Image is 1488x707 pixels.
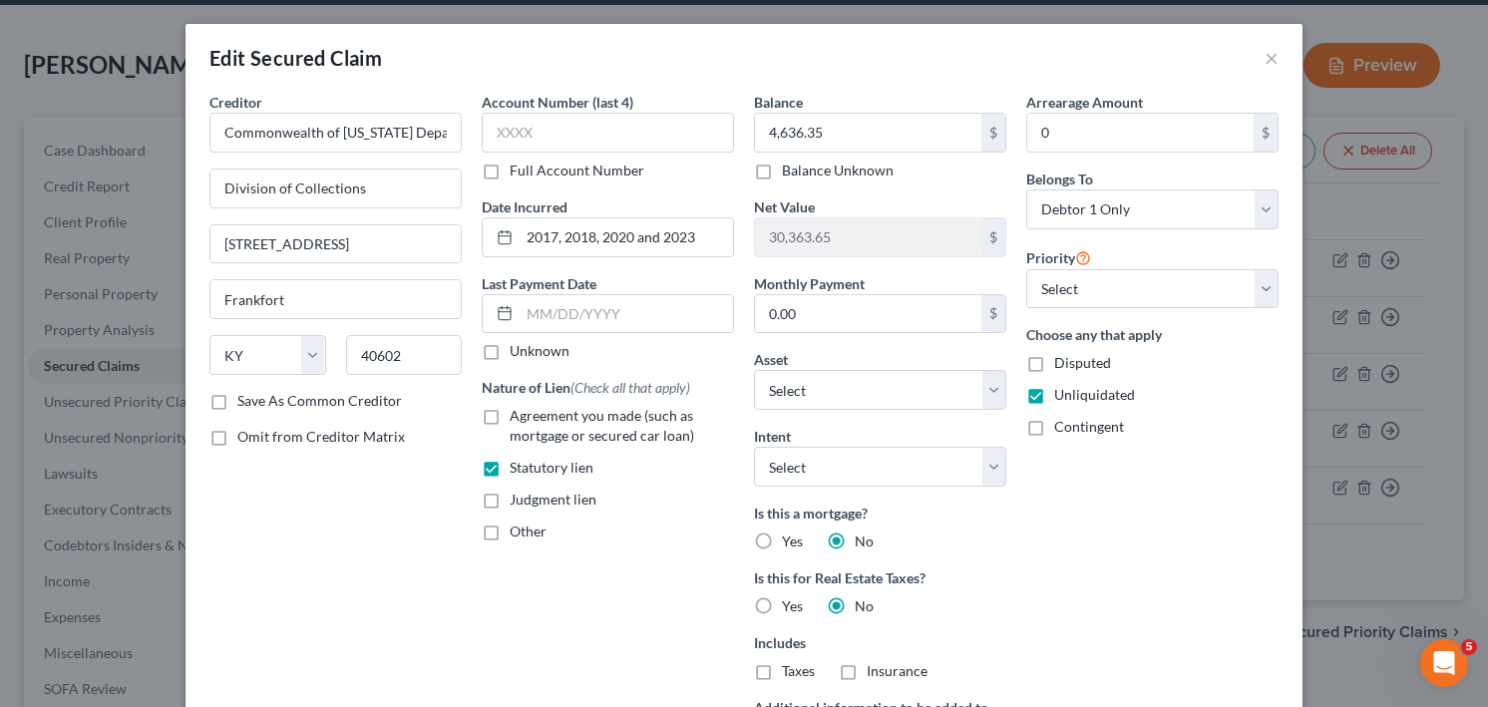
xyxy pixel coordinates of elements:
span: No [855,532,874,549]
label: Intent [754,426,791,447]
label: Balance [754,92,803,113]
div: $ [981,295,1005,333]
input: Enter address... [210,170,461,207]
input: Enter city... [210,280,461,318]
label: Balance Unknown [782,161,894,180]
span: No [855,597,874,614]
label: Nature of Lien [482,377,690,398]
label: Choose any that apply [1026,324,1279,345]
label: Account Number (last 4) [482,92,633,113]
span: Creditor [209,94,262,111]
button: × [1265,46,1279,70]
input: 0.00 [1027,114,1254,152]
div: $ [1254,114,1278,152]
span: Taxes [782,662,815,679]
span: (Check all that apply) [570,379,690,396]
iframe: Intercom live chat [1420,639,1468,687]
span: Judgment lien [510,491,596,508]
span: Insurance [867,662,928,679]
label: Is this for Real Estate Taxes? [754,567,1006,588]
label: Arrearage Amount [1026,92,1143,113]
input: XXXX [482,113,734,153]
span: Other [510,523,547,539]
input: 0.00 [755,114,981,152]
div: Edit Secured Claim [209,44,382,72]
input: 0.00 [755,218,981,256]
span: Yes [782,597,803,614]
input: MM/DD/YYYY [520,295,733,333]
input: MM/DD/YYYY [520,218,733,256]
input: Apt, Suite, etc... [210,225,461,263]
span: Agreement you made (such as mortgage or secured car loan) [510,407,694,444]
label: Full Account Number [510,161,644,180]
span: Disputed [1054,354,1111,371]
span: Statutory lien [510,459,593,476]
div: $ [981,218,1005,256]
label: Save As Common Creditor [237,391,402,411]
label: Is this a mortgage? [754,503,1006,524]
label: Priority [1026,245,1091,269]
span: Contingent [1054,418,1124,435]
input: 0.00 [755,295,981,333]
span: Unliquidated [1054,386,1135,403]
label: Includes [754,632,1006,653]
label: Unknown [510,341,569,361]
span: Belongs To [1026,171,1093,187]
label: Net Value [754,196,815,217]
div: $ [981,114,1005,152]
input: Enter zip... [346,335,463,375]
span: Yes [782,532,803,549]
span: Omit from Creditor Matrix [237,428,405,445]
span: 5 [1461,639,1477,655]
label: Monthly Payment [754,273,865,294]
label: Last Payment Date [482,273,596,294]
span: Asset [754,351,788,368]
input: Search creditor by name... [209,113,462,153]
label: Date Incurred [482,196,567,217]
